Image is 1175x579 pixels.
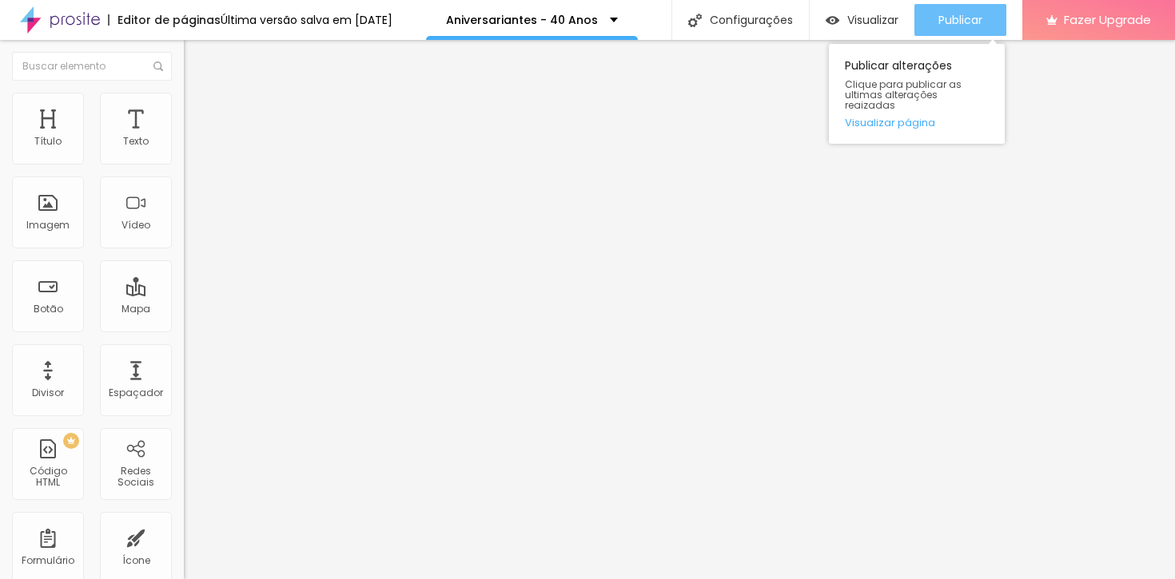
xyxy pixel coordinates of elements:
[122,555,150,566] div: Ícone
[688,14,702,27] img: Icone
[829,44,1005,144] div: Publicar alterações
[121,220,150,231] div: Vídeo
[221,14,392,26] div: Última versão salva em [DATE]
[34,136,62,147] div: Título
[826,14,839,27] img: view-1.svg
[1064,13,1151,26] span: Fazer Upgrade
[12,52,172,81] input: Buscar elemento
[123,136,149,147] div: Texto
[914,4,1006,36] button: Publicar
[184,40,1175,579] iframe: Editor
[22,555,74,566] div: Formulário
[109,387,163,399] div: Espaçador
[32,387,64,399] div: Divisor
[153,61,163,71] img: Icone
[446,14,598,26] p: Aniversariantes - 40 Anos
[810,4,914,36] button: Visualizar
[847,14,898,26] span: Visualizar
[16,466,79,489] div: Código HTML
[845,117,989,128] a: Visualizar página
[121,303,150,315] div: Mapa
[26,220,70,231] div: Imagem
[938,14,982,26] span: Publicar
[108,14,221,26] div: Editor de páginas
[104,466,167,489] div: Redes Sociais
[34,303,63,315] div: Botão
[845,79,989,111] span: Clique para publicar as ultimas alterações reaizadas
